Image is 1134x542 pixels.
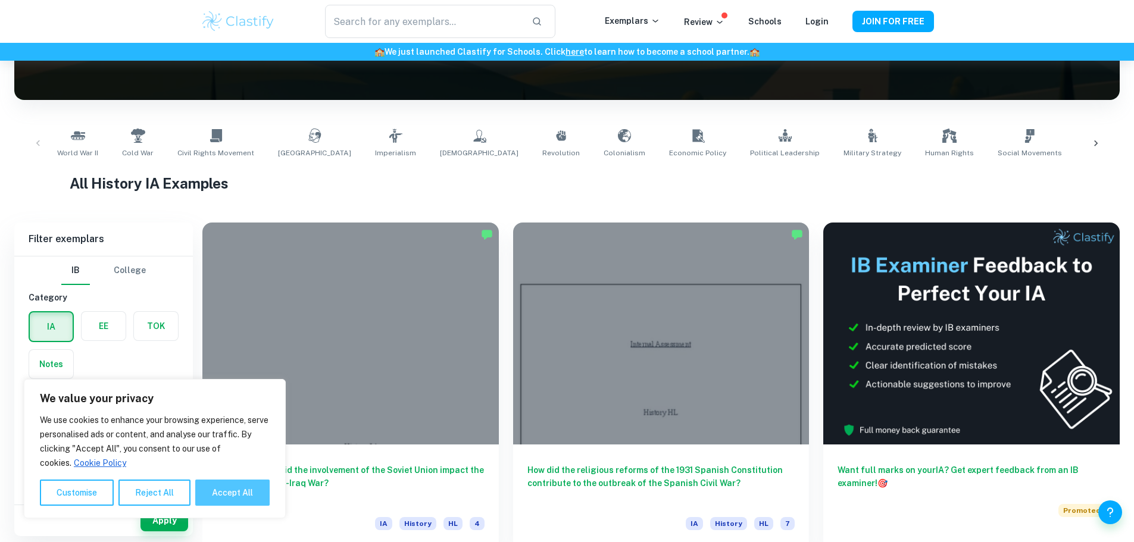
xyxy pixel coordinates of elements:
p: Exemplars [605,14,660,27]
input: Search for any exemplars... [325,5,521,38]
h6: How did the religious reforms of the 1931 Spanish Constitution contribute to the outbreak of the ... [527,463,795,503]
img: Marked [791,228,803,240]
img: Clastify logo [201,10,276,33]
a: here [566,47,584,57]
span: Imperialism [375,148,416,158]
span: 4 [470,517,485,530]
img: Marked [481,228,493,240]
img: Thumbnail [823,223,1120,444]
span: Military Strategy [844,148,901,158]
span: 🏫 [374,47,385,57]
span: IA [375,517,392,530]
span: Revolution [542,148,580,158]
span: 🎯 [877,478,888,488]
span: World War II [57,148,98,158]
span: Promoted [1058,504,1105,517]
h6: Filter exemplars [14,223,193,256]
a: Login [805,17,829,26]
span: HL [443,517,463,530]
button: Apply [140,510,188,531]
span: IA [686,517,703,530]
h6: We just launched Clastify for Schools. Click to learn how to become a school partner. [2,45,1132,58]
button: EE [82,312,126,340]
div: Filter type choice [61,256,146,285]
span: Civil Rights Movement [177,148,254,158]
span: Economic Policy [669,148,726,158]
button: JOIN FOR FREE [852,11,934,32]
span: Cold War [122,148,154,158]
button: IA [30,312,73,341]
p: Review [684,15,724,29]
span: 🏫 [749,47,760,57]
span: [DEMOGRAPHIC_DATA] [440,148,518,158]
button: TOK [134,312,178,340]
h6: Category [29,291,179,304]
button: Reject All [118,480,190,506]
button: College [114,256,146,285]
a: Schools [748,17,782,26]
span: Social Movements [998,148,1062,158]
button: Help and Feedback [1098,500,1122,524]
button: Customise [40,480,114,506]
button: IB [61,256,90,285]
span: 7 [780,517,795,530]
button: Notes [29,350,73,378]
span: Colonialism [604,148,645,158]
h1: All History IA Examples [70,173,1064,194]
h6: To what extent did the involvement of the Soviet Union impact the result of the Iran-Iraq War? [217,463,485,503]
span: History [710,517,747,530]
div: We value your privacy [24,379,286,518]
h6: Want full marks on your IA ? Get expert feedback from an IB examiner! [838,463,1105,490]
span: Political Leadership [750,148,820,158]
a: Cookie Policy [73,458,127,468]
span: History [399,517,436,530]
span: HL [754,517,773,530]
p: We value your privacy [40,391,270,406]
span: Human Rights [925,148,974,158]
span: [GEOGRAPHIC_DATA] [278,148,351,158]
button: Accept All [195,480,270,506]
p: We use cookies to enhance your browsing experience, serve personalised ads or content, and analys... [40,413,270,470]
